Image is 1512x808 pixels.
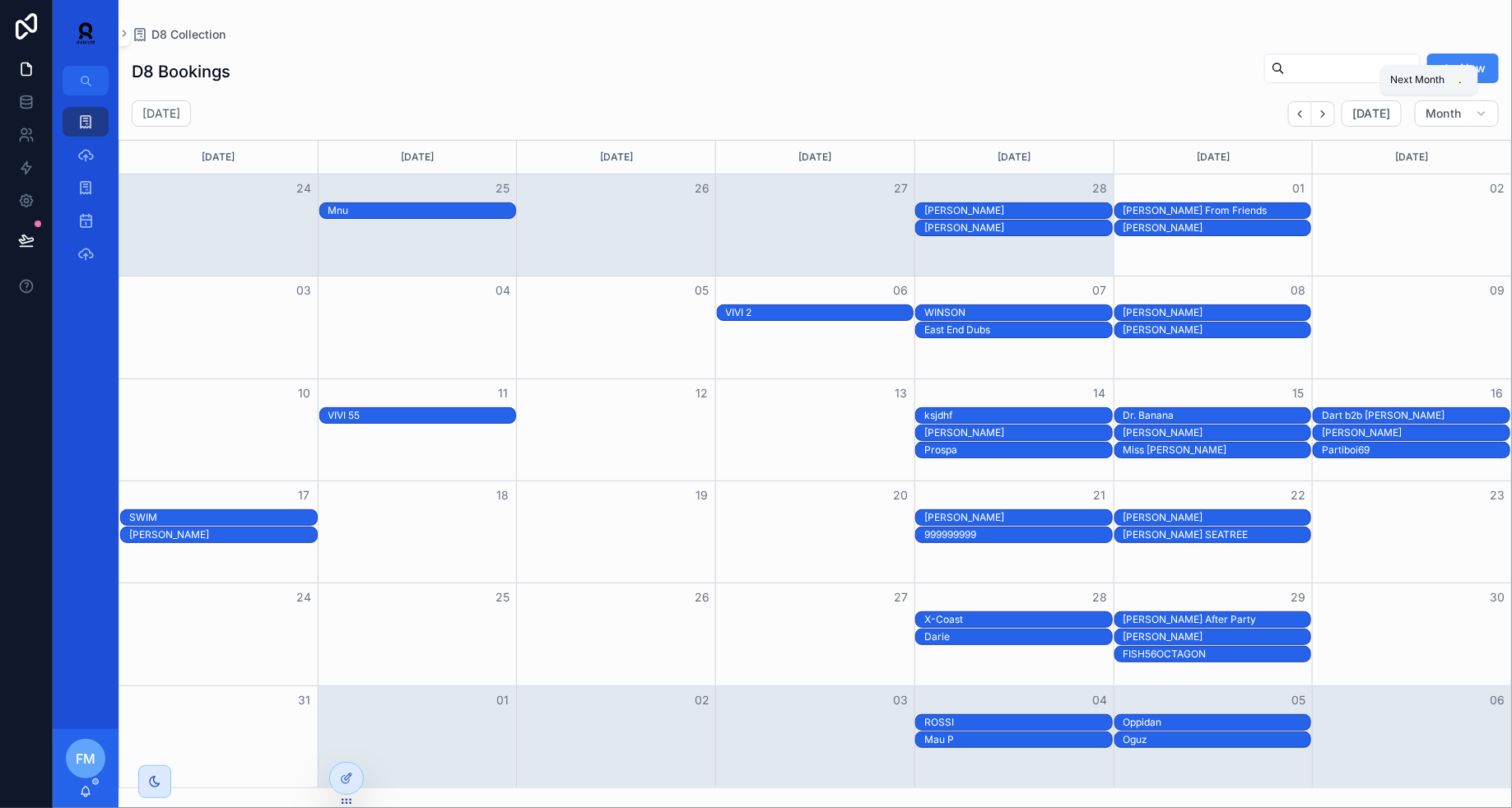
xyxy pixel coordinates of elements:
[493,383,513,403] button: 11
[924,528,1112,541] div: 999999999
[924,425,1112,440] div: Frank
[692,485,712,505] button: 19
[1124,510,1311,525] div: VICTOR KRUM
[1288,690,1308,710] button: 05
[1124,408,1311,423] div: Dr. Banana
[295,485,314,505] button: 17
[1124,203,1311,218] div: Ross From Friends
[1315,141,1509,174] div: [DATE]
[1124,647,1311,662] div: FISH56OCTAGON
[1322,443,1510,457] div: Partiboi69
[1090,690,1110,710] button: 04
[295,690,314,710] button: 31
[328,409,516,422] div: VIVI 55
[924,323,1112,337] div: East End Dubs
[924,511,1112,524] div: [PERSON_NAME]
[1288,485,1308,505] button: 22
[918,141,1111,174] div: [DATE]
[924,306,1112,319] div: WINSON
[1124,630,1311,643] div: [PERSON_NAME]
[719,141,912,174] div: [DATE]
[129,528,317,541] div: [PERSON_NAME]
[119,140,1512,788] div: Month View
[295,587,314,607] button: 24
[1124,204,1311,217] div: [PERSON_NAME] From Friends
[1322,425,1510,440] div: SG Lewis
[1415,100,1499,127] button: Month
[1454,73,1467,86] span: .
[1124,612,1311,627] div: Marlon After Party
[1124,443,1311,457] div: Miss [PERSON_NAME]
[924,204,1112,217] div: [PERSON_NAME]
[129,511,317,524] div: SWIM
[1124,221,1311,235] div: [PERSON_NAME]
[1124,306,1311,319] div: [PERSON_NAME]
[295,179,314,198] button: 24
[726,306,914,319] div: VIVI 2
[1124,425,1311,440] div: Green Velvet
[1124,511,1311,524] div: [PERSON_NAME]
[924,221,1112,235] div: [PERSON_NAME]
[726,305,914,320] div: VIVI 2
[692,281,712,300] button: 05
[1391,73,1445,86] span: Next Month
[1124,732,1311,747] div: Oguz
[295,281,314,300] button: 03
[924,732,1112,747] div: Mau P
[129,510,317,525] div: SWIM
[493,281,513,300] button: 04
[1426,106,1462,121] span: Month
[1288,101,1312,127] button: Back
[924,716,1112,729] div: ROSSI
[1427,53,1499,83] a: New
[924,733,1112,746] div: Mau P
[1090,179,1110,198] button: 28
[891,179,910,198] button: 27
[493,485,513,505] button: 18
[1322,408,1510,423] div: Dart b2b Kyle Starkey
[692,383,712,403] button: 12
[1124,426,1311,439] div: [PERSON_NAME]
[1124,733,1311,746] div: Oguz
[924,630,1112,643] div: Darie
[1124,716,1311,729] div: Oppidan
[692,690,712,710] button: 02
[1124,613,1311,626] div: [PERSON_NAME] After Party
[1487,690,1507,710] button: 06
[924,527,1112,542] div: 999999999
[924,612,1112,627] div: X-Coast
[1342,100,1402,127] button: [DATE]
[1288,281,1308,300] button: 08
[1487,281,1507,300] button: 09
[1090,485,1110,505] button: 21
[66,20,105,46] img: App logo
[1322,409,1510,422] div: Dart b2b [PERSON_NAME]
[1124,527,1311,542] div: MORGAN SEATREE
[76,749,95,769] span: FM
[1487,383,1507,403] button: 16
[1090,281,1110,300] button: 07
[1090,383,1110,403] button: 14
[1124,648,1311,661] div: FISH56OCTAGON
[132,26,226,43] a: D8 Collection
[924,715,1112,730] div: ROSSI
[1312,101,1335,127] button: Next
[924,305,1112,320] div: WINSON
[519,141,713,174] div: [DATE]
[1487,485,1507,505] button: 23
[924,426,1112,439] div: [PERSON_NAME]
[295,383,314,403] button: 10
[1124,629,1311,644] div: Marlon Hoffstadt
[493,587,513,607] button: 25
[122,141,315,174] div: [DATE]
[1288,587,1308,607] button: 29
[924,409,1112,422] div: ksjdhf
[1288,383,1308,403] button: 15
[1124,323,1311,337] div: Tommy Holohan
[924,323,1112,337] div: East End Dubs
[1124,305,1311,320] div: Sam Paganini
[891,281,910,300] button: 06
[1124,323,1311,337] div: [PERSON_NAME]
[891,587,910,607] button: 27
[924,408,1112,423] div: ksjdhf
